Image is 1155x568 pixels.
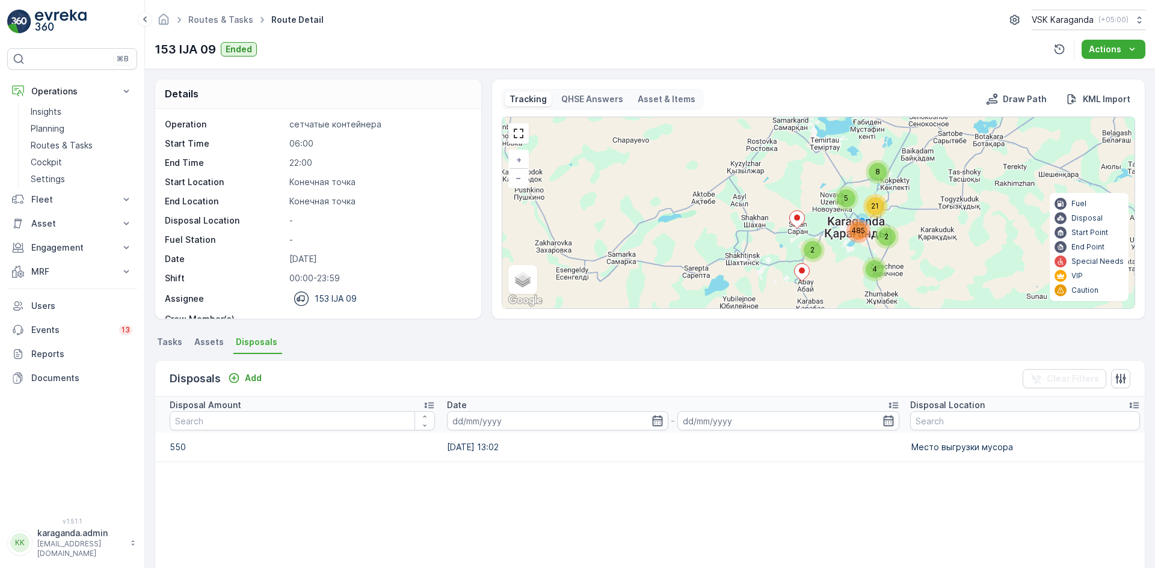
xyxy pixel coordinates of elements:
[26,171,137,188] a: Settings
[245,372,262,384] p: Add
[911,441,1130,453] p: Место выгрузки мусора
[1047,373,1099,385] p: Clear Filters
[31,242,113,254] p: Engagement
[289,253,469,265] p: [DATE]
[7,10,31,34] img: logo
[7,236,137,260] button: Engagement
[7,366,137,390] a: Documents
[510,93,547,105] p: Tracking
[170,441,435,453] p: 550
[1071,213,1103,223] p: Disposal
[851,226,865,235] span: 485
[165,253,285,265] p: Date
[289,215,469,227] p: -
[289,272,469,284] p: 00:00-23:59
[516,154,522,165] span: +
[289,234,469,246] p: -
[884,232,889,241] span: 2
[561,93,623,105] p: QHSE Answers
[155,40,216,58] p: 153 IJA 09
[170,399,241,411] p: Disposal Amount
[31,106,61,118] p: Insights
[31,173,65,185] p: Settings
[31,324,112,336] p: Events
[165,293,204,305] p: Assignee
[7,188,137,212] button: Fleet
[801,238,825,262] div: 2
[170,411,435,430] input: Search
[188,14,253,25] a: Routes & Tasks
[31,139,93,151] p: Routes & Tasks
[863,194,887,218] div: 21
[834,186,858,210] div: 5
[875,225,899,249] div: 2
[7,342,137,366] a: Reports
[221,42,257,56] button: Ended
[671,414,675,428] p: -
[223,371,266,385] button: Add
[236,336,277,348] span: Disposals
[846,219,870,243] div: 485
[194,336,224,348] span: Assets
[510,169,528,187] a: Zoom Out
[7,212,137,236] button: Asset
[1071,242,1104,252] p: End Point
[165,157,285,169] p: End Time
[447,399,467,411] p: Date
[810,245,815,254] span: 2
[289,313,469,325] p: -
[1061,92,1135,106] button: KML Import
[7,518,137,525] span: v 1.51.1
[510,124,528,142] a: View Fullscreen
[910,411,1140,430] input: Search
[447,411,669,430] input: dd/mm/yyyy
[165,272,285,284] p: Shift
[1098,15,1129,25] p: ( +05:00 )
[638,93,695,105] p: Asset & Items
[157,17,170,28] a: Homepage
[165,234,285,246] p: Fuel Station
[1071,228,1108,237] p: Start Point
[7,294,137,318] a: Users
[31,348,132,360] p: Reports
[37,527,124,539] p: karaganda.admin
[31,194,113,206] p: Fleet
[875,167,880,176] span: 8
[117,54,129,64] p: ⌘B
[226,43,252,55] p: Ended
[1071,271,1083,281] p: VIP
[7,527,137,558] button: KKkaraganda.admin[EMAIL_ADDRESS][DOMAIN_NAME]
[35,10,87,34] img: logo_light-DOdMpM7g.png
[1082,40,1145,59] button: Actions
[1071,199,1086,209] p: Fuel
[510,266,536,293] a: Layers
[510,151,528,169] a: Zoom In
[1089,43,1121,55] p: Actions
[1023,369,1106,388] button: Clear Filters
[1003,93,1047,105] p: Draw Path
[1032,14,1094,26] p: VSK Karaganda
[1083,93,1130,105] p: KML Import
[315,293,357,305] p: 153 IJA 09
[165,138,285,150] p: Start Time
[26,103,137,120] a: Insights
[516,173,522,183] span: −
[7,79,137,103] button: Operations
[1071,286,1098,295] p: Caution
[863,257,887,281] div: 4
[505,293,545,308] a: Open this area in Google Maps (opens a new window)
[289,195,469,207] p: Конечная точка
[31,218,113,230] p: Asset
[26,137,137,154] a: Routes & Tasks
[165,87,199,101] p: Details
[441,433,906,462] td: [DATE] 13:02
[31,266,113,278] p: MRF
[289,118,469,130] p: сетчатыe контейнера
[502,117,1135,308] div: 0
[37,539,124,558] p: [EMAIL_ADDRESS][DOMAIN_NAME]
[157,336,182,348] span: Tasks
[26,120,137,137] a: Planning
[269,14,326,26] span: Route Detail
[31,156,62,168] p: Cockpit
[165,195,285,207] p: End Location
